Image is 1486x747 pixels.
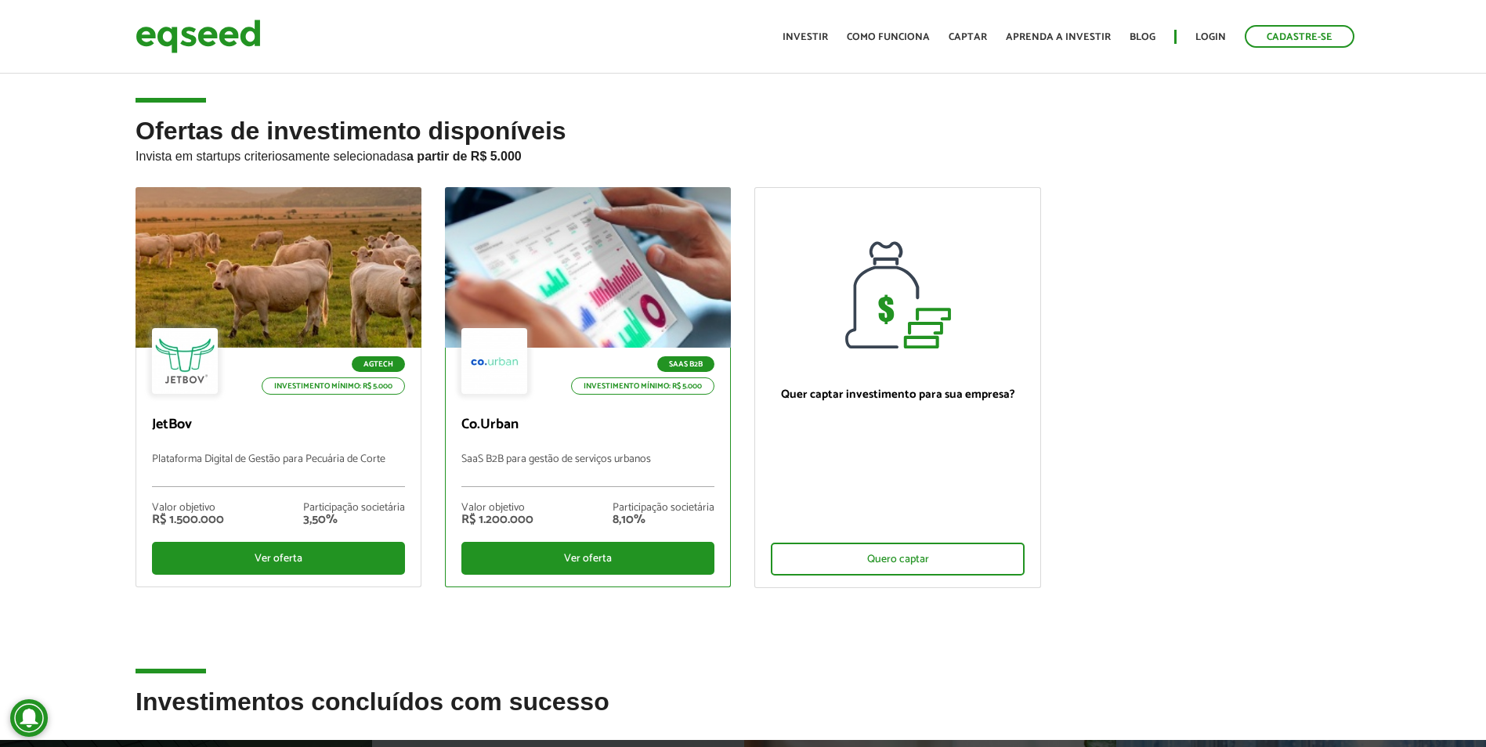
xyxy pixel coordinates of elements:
[1195,32,1226,42] a: Login
[783,32,828,42] a: Investir
[407,150,522,163] strong: a partir de R$ 5.000
[571,377,714,395] p: Investimento mínimo: R$ 5.000
[613,503,714,514] div: Participação societária
[352,356,405,372] p: Agtech
[461,503,533,514] div: Valor objetivo
[152,503,224,514] div: Valor objetivo
[1245,25,1354,48] a: Cadastre-se
[136,117,1350,187] h2: Ofertas de investimento disponíveis
[152,514,224,526] div: R$ 1.500.000
[152,417,405,434] p: JetBov
[1130,32,1155,42] a: Blog
[262,377,405,395] p: Investimento mínimo: R$ 5.000
[949,32,987,42] a: Captar
[445,187,731,587] a: SaaS B2B Investimento mínimo: R$ 5.000 Co.Urban SaaS B2B para gestão de serviços urbanos Valor ob...
[152,542,405,575] div: Ver oferta
[461,542,714,575] div: Ver oferta
[1006,32,1111,42] a: Aprenda a investir
[136,187,421,587] a: Agtech Investimento mínimo: R$ 5.000 JetBov Plataforma Digital de Gestão para Pecuária de Corte V...
[771,388,1024,402] p: Quer captar investimento para sua empresa?
[136,16,261,57] img: EqSeed
[303,514,405,526] div: 3,50%
[754,187,1040,588] a: Quer captar investimento para sua empresa? Quero captar
[771,543,1024,576] div: Quero captar
[461,453,714,487] p: SaaS B2B para gestão de serviços urbanos
[847,32,930,42] a: Como funciona
[136,688,1350,739] h2: Investimentos concluídos com sucesso
[136,145,1350,164] p: Invista em startups criteriosamente selecionadas
[152,453,405,487] p: Plataforma Digital de Gestão para Pecuária de Corte
[657,356,714,372] p: SaaS B2B
[613,514,714,526] div: 8,10%
[461,514,533,526] div: R$ 1.200.000
[303,503,405,514] div: Participação societária
[461,417,714,434] p: Co.Urban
